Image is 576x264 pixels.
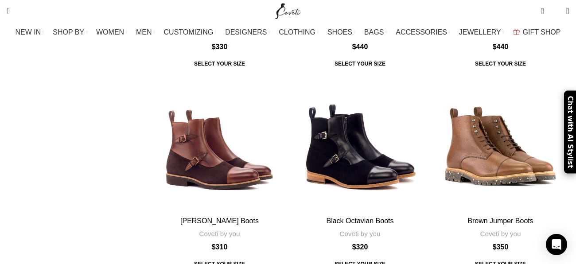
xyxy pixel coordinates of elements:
span: NEW IN [16,28,41,36]
span: $ [493,43,497,50]
bdi: 440 [352,43,368,50]
span: $ [352,243,356,251]
img: GiftBag [513,29,520,35]
a: MEN [136,23,155,41]
a: Coveti by you [480,229,521,238]
a: CUSTOMIZING [164,23,217,41]
bdi: 350 [493,243,509,251]
span: 0 [553,9,559,16]
a: BAGS [364,23,387,41]
a: DESIGNERS [225,23,270,41]
a: [PERSON_NAME] Boots [180,217,259,225]
a: Brown Octavian Boots [151,75,288,213]
span: JEWELLERY [459,28,501,36]
div: Main navigation [2,23,574,41]
div: My Wishlist [551,2,560,20]
a: 0 [536,2,548,20]
a: Black Octavian Boots [326,217,393,225]
bdi: 330 [212,43,228,50]
a: Brown Jumper Boots [432,75,569,213]
a: Brown Jumper Boots [467,217,533,225]
span: 0 [541,4,548,11]
a: SELECT YOUR SIZE [188,56,251,72]
bdi: 440 [493,43,509,50]
span: DESIGNERS [225,28,267,36]
span: SHOES [327,28,352,36]
a: SELECT YOUR SIZE [469,56,532,72]
bdi: 310 [212,243,228,251]
a: Coveti by you [339,229,380,238]
a: ACCESSORIES [396,23,450,41]
a: NEW IN [16,23,44,41]
span: WOMEN [96,28,124,36]
a: WOMEN [96,23,127,41]
bdi: 320 [352,243,368,251]
a: Site logo [273,7,303,14]
span: CLOTHING [279,28,315,36]
a: Coveti by you [199,229,240,238]
a: SHOP BY [53,23,87,41]
a: Black Octavian Boots [291,75,429,213]
a: SELECT YOUR SIZE [328,56,392,72]
span: MEN [136,28,152,36]
span: GIFT SHOP [523,28,561,36]
span: $ [352,43,356,50]
span: $ [212,43,216,50]
a: GIFT SHOP [513,23,561,41]
span: CUSTOMIZING [164,28,214,36]
span: SHOP BY [53,28,84,36]
span: $ [212,243,216,251]
a: JEWELLERY [459,23,504,41]
a: CLOTHING [279,23,319,41]
span: $ [493,243,497,251]
span: ACCESSORIES [396,28,447,36]
div: Open Intercom Messenger [546,234,567,255]
span: BAGS [364,28,384,36]
a: SHOES [327,23,355,41]
a: Search [2,2,14,20]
